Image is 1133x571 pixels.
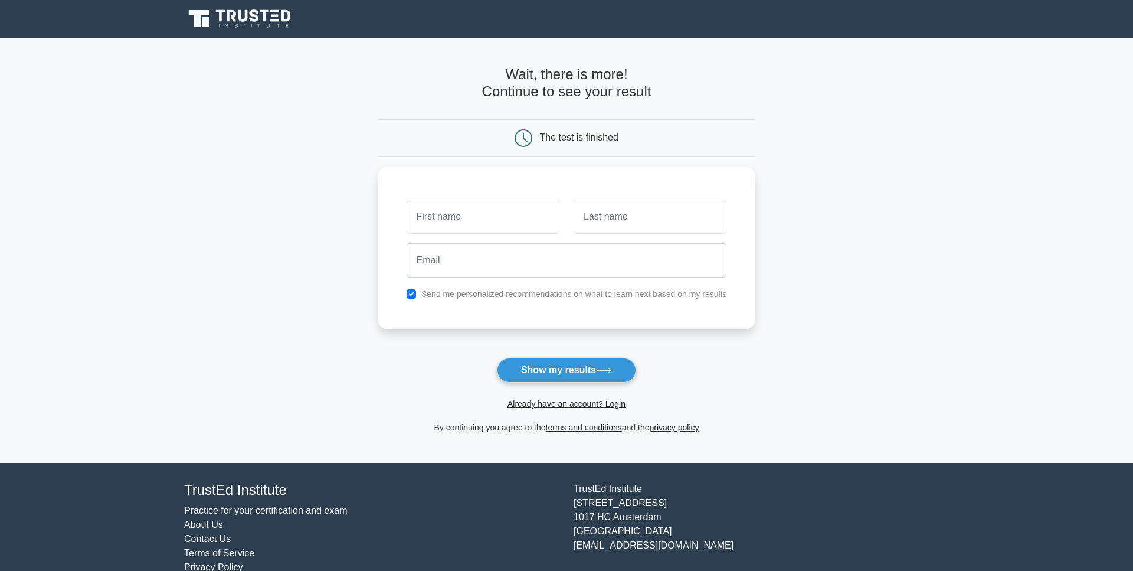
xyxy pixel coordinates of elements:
label: Send me personalized recommendations on what to learn next based on my results [421,289,727,299]
input: First name [407,200,559,234]
a: terms and conditions [546,423,622,432]
button: Show my results [497,358,636,383]
a: Already have an account? Login [507,399,626,409]
a: Practice for your certification and exam [184,505,348,515]
div: The test is finished [540,132,618,142]
a: About Us [184,520,223,530]
input: Email [407,243,727,278]
input: Last name [574,200,726,234]
h4: Wait, there is more! Continue to see your result [378,66,755,100]
a: privacy policy [650,423,699,432]
a: Contact Us [184,534,231,544]
a: Terms of Service [184,548,254,558]
h4: TrustEd Institute [184,482,559,499]
div: By continuing you agree to the and the [371,420,762,435]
